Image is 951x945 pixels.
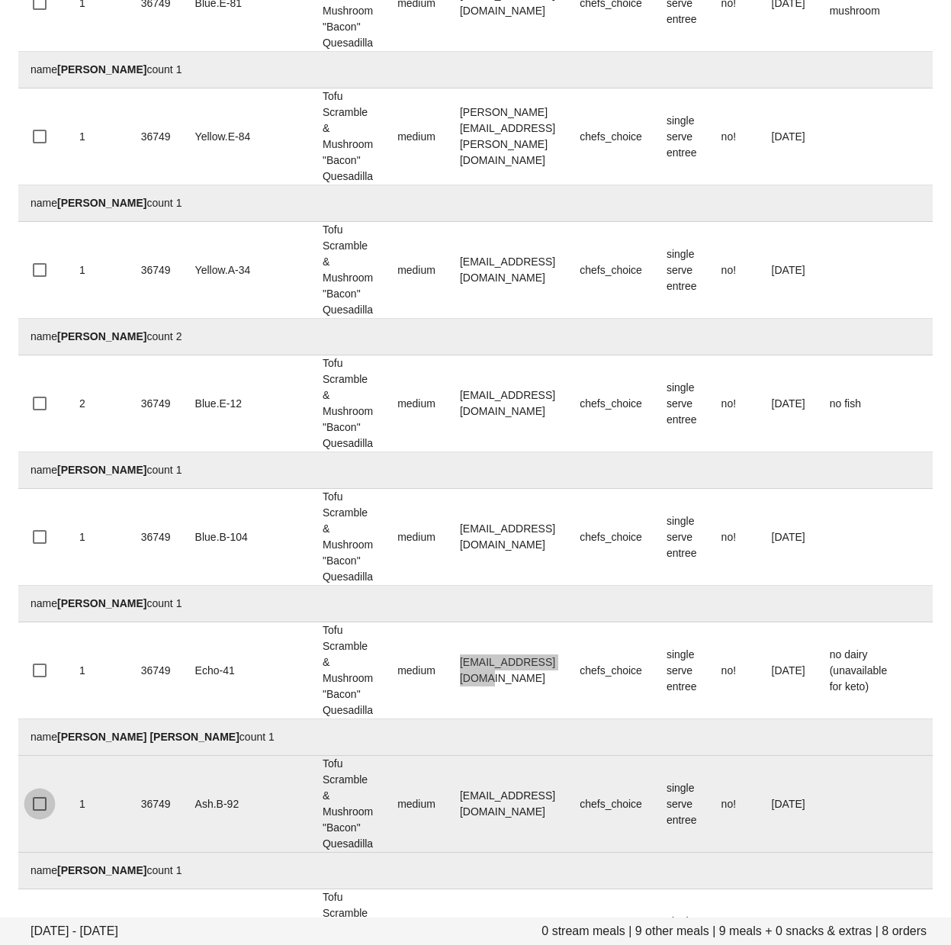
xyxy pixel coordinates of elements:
strong: [PERSON_NAME] [57,197,146,209]
span: 1 [79,130,85,143]
td: chefs_choice [567,489,654,586]
td: Ash.B-92 [183,756,310,853]
td: [EMAIL_ADDRESS][DOMAIN_NAME] [448,756,567,853]
td: single serve entree [654,88,709,185]
td: 36749 [129,756,183,853]
td: medium [385,756,448,853]
td: [EMAIL_ADDRESS][DOMAIN_NAME] [448,355,567,452]
td: [DATE] [760,756,818,853]
td: medium [385,622,448,719]
td: Tofu Scramble & Mushroom "Bacon" Quesadilla [310,222,385,319]
td: [EMAIL_ADDRESS][DOMAIN_NAME] [448,489,567,586]
td: Blue.B-104 [183,489,310,586]
td: medium [385,489,448,586]
td: [EMAIL_ADDRESS][DOMAIN_NAME] [448,222,567,319]
td: no dairy (unavailable for keto) [818,622,900,719]
td: 36749 [129,622,183,719]
td: chefs_choice [567,355,654,452]
td: Blue.E-12 [183,355,310,452]
strong: [PERSON_NAME] [57,330,146,342]
span: 1 [79,798,85,810]
span: 1 [79,531,85,543]
td: [DATE] [760,355,818,452]
td: medium [385,222,448,319]
td: single serve entree [654,489,709,586]
strong: [PERSON_NAME] [57,464,146,476]
td: single serve entree [654,222,709,319]
td: no! [709,355,760,452]
td: Tofu Scramble & Mushroom "Bacon" Quesadilla [310,622,385,719]
td: no! [709,88,760,185]
td: no! [709,489,760,586]
td: [PERSON_NAME][EMAIL_ADDRESS][PERSON_NAME][DOMAIN_NAME] [448,88,567,185]
td: [DATE] [760,489,818,586]
td: no! [709,756,760,853]
span: 1 [79,264,85,276]
td: 36749 [129,88,183,185]
td: no fish [818,355,900,452]
td: medium [385,355,448,452]
td: [EMAIL_ADDRESS][DOMAIN_NAME] [448,622,567,719]
td: 36749 [129,489,183,586]
td: single serve entree [654,756,709,853]
td: chefs_choice [567,622,654,719]
td: Tofu Scramble & Mushroom "Bacon" Quesadilla [310,489,385,586]
strong: [PERSON_NAME] [57,597,146,609]
td: Yellow.E-84 [183,88,310,185]
td: [DATE] [760,88,818,185]
td: Tofu Scramble & Mushroom "Bacon" Quesadilla [310,355,385,452]
td: chefs_choice [567,88,654,185]
td: single serve entree [654,622,709,719]
td: chefs_choice [567,222,654,319]
td: [DATE] [760,222,818,319]
td: [DATE] [760,622,818,719]
strong: [PERSON_NAME] [57,864,146,876]
td: no! [709,622,760,719]
td: single serve entree [654,355,709,452]
td: Tofu Scramble & Mushroom "Bacon" Quesadilla [310,88,385,185]
span: 2 [79,397,85,410]
span: 1 [79,664,85,677]
td: 36749 [129,222,183,319]
td: Yellow.A-34 [183,222,310,319]
td: 36749 [129,355,183,452]
td: Tofu Scramble & Mushroom "Bacon" Quesadilla [310,756,385,853]
td: chefs_choice [567,756,654,853]
td: no! [709,222,760,319]
td: medium [385,88,448,185]
td: Echo-41 [183,622,310,719]
strong: [PERSON_NAME] [PERSON_NAME] [57,731,239,743]
strong: [PERSON_NAME] [57,63,146,76]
